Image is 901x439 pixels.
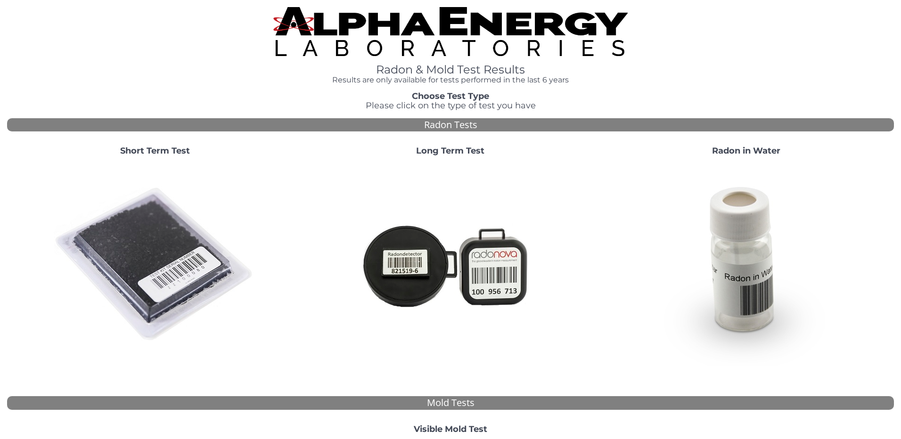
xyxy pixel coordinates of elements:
h1: Radon & Mold Test Results [273,64,628,76]
img: TightCrop.jpg [273,7,628,56]
strong: Short Term Test [120,146,190,156]
img: Radtrak2vsRadtrak3.jpg [349,163,552,366]
strong: Radon in Water [712,146,780,156]
span: Please click on the type of test you have [366,100,536,111]
h4: Results are only available for tests performed in the last 6 years [273,76,628,84]
strong: Long Term Test [416,146,484,156]
strong: Choose Test Type [412,91,489,101]
img: ShortTerm.jpg [54,163,256,366]
div: Radon Tests [7,118,894,132]
strong: Visible Mold Test [414,424,487,434]
div: Mold Tests [7,396,894,410]
img: RadoninWater.jpg [645,163,847,366]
